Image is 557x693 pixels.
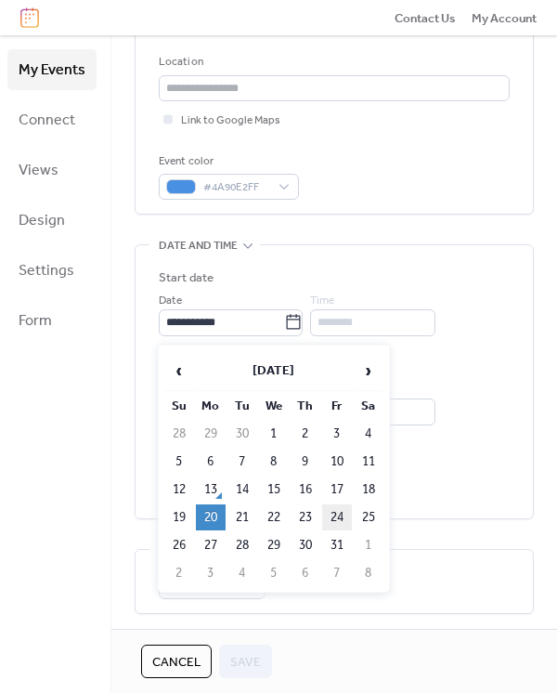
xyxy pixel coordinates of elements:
td: 5 [259,560,289,586]
td: 2 [291,421,320,447]
a: My Account [472,8,537,27]
th: Th [291,393,320,419]
td: 13 [196,477,226,503]
td: 26 [164,532,194,558]
a: Settings [7,250,97,291]
a: Design [7,200,97,241]
span: Link to Google Maps [181,111,280,130]
th: [DATE] [196,351,352,391]
td: 28 [164,421,194,447]
div: Event color [159,152,295,171]
td: 8 [354,560,383,586]
td: 16 [291,477,320,503]
td: 24 [322,504,352,530]
td: 4 [227,560,257,586]
a: Views [7,150,97,190]
th: We [259,393,289,419]
td: 30 [227,421,257,447]
td: 7 [322,560,352,586]
td: 23 [291,504,320,530]
td: 1 [259,421,289,447]
td: 19 [164,504,194,530]
span: ‹ [165,352,193,389]
button: Cancel [141,645,212,678]
td: 8 [259,449,289,475]
td: 1 [354,532,383,558]
td: 2 [164,560,194,586]
span: Form [19,307,52,336]
span: My Events [19,56,85,85]
td: 3 [196,560,226,586]
td: 25 [354,504,383,530]
td: 20 [196,504,226,530]
td: 12 [164,477,194,503]
td: 11 [354,449,383,475]
td: 4 [354,421,383,447]
td: 31 [322,532,352,558]
span: Date and time [159,237,238,255]
td: 6 [196,449,226,475]
td: 17 [322,477,352,503]
td: 5 [164,449,194,475]
td: 29 [196,421,226,447]
a: Connect [7,99,97,140]
span: Contact Us [395,9,456,28]
span: #4A90E2FF [203,178,269,197]
td: 10 [322,449,352,475]
th: Tu [227,393,257,419]
td: 14 [227,477,257,503]
td: 27 [196,532,226,558]
td: 18 [354,477,383,503]
td: 30 [291,532,320,558]
a: Contact Us [395,8,456,27]
td: 22 [259,504,289,530]
th: Sa [354,393,383,419]
td: 29 [259,532,289,558]
div: Start date [159,268,214,287]
td: 21 [227,504,257,530]
a: My Events [7,49,97,90]
span: Connect [19,106,75,136]
img: logo [20,7,39,28]
span: Design [19,206,65,236]
div: Location [159,53,506,72]
span: My Account [472,9,537,28]
th: Fr [322,393,352,419]
span: Cancel [152,653,201,672]
td: 6 [291,560,320,586]
td: 28 [227,532,257,558]
span: › [355,352,382,389]
td: 15 [259,477,289,503]
th: Mo [196,393,226,419]
th: Su [164,393,194,419]
span: Date [159,292,182,310]
td: 7 [227,449,257,475]
span: Time [310,292,334,310]
span: Views [19,156,58,186]
a: Form [7,300,97,341]
span: Settings [19,256,74,286]
td: 3 [322,421,352,447]
td: 9 [291,449,320,475]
